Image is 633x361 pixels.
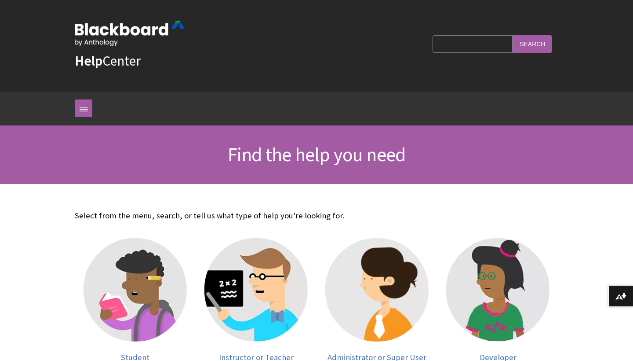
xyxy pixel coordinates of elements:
[75,21,185,46] img: Blackboard by Anthology
[84,238,187,342] img: Student
[204,238,308,342] img: Instructor
[325,238,429,342] img: Administrator
[75,52,102,70] strong: Help
[75,52,141,70] a: HelpCenter
[228,142,405,166] span: Find the help you need
[75,210,558,221] p: Select from the menu, search, or tell us what type of help you're looking for.
[513,35,552,52] input: Search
